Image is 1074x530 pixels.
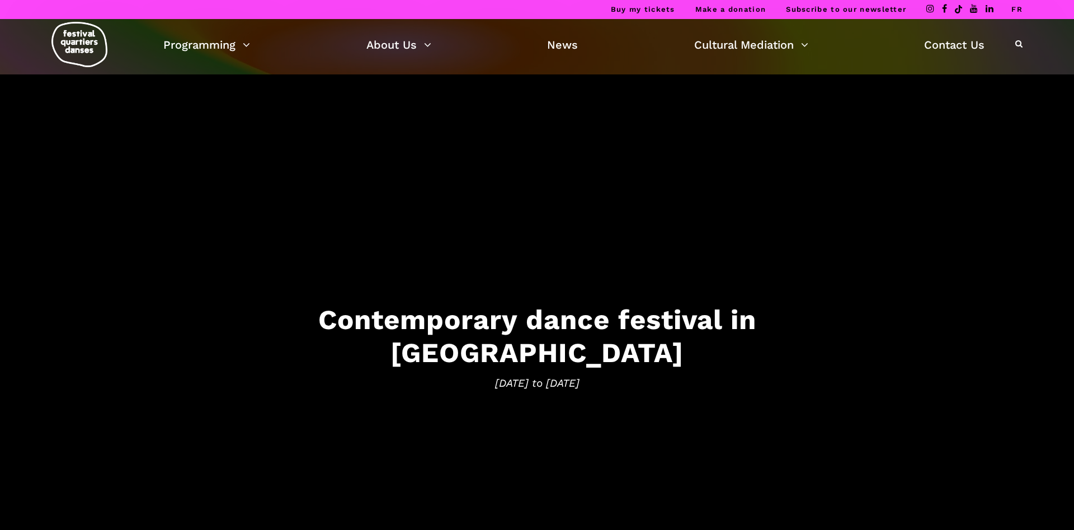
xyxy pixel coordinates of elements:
a: About Us [366,35,431,54]
a: FR [1011,5,1023,13]
a: Buy my tickets [611,5,675,13]
a: Contact Us [924,35,984,54]
img: logo-fqd-med [51,22,107,67]
a: Cultural Mediation [694,35,808,54]
a: Programming [163,35,250,54]
span: [DATE] to [DATE] [190,374,884,391]
a: News [547,35,578,54]
a: Make a donation [695,5,766,13]
h3: Contemporary dance festival in [GEOGRAPHIC_DATA] [190,303,884,369]
a: Subscribe to our newsletter [786,5,906,13]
